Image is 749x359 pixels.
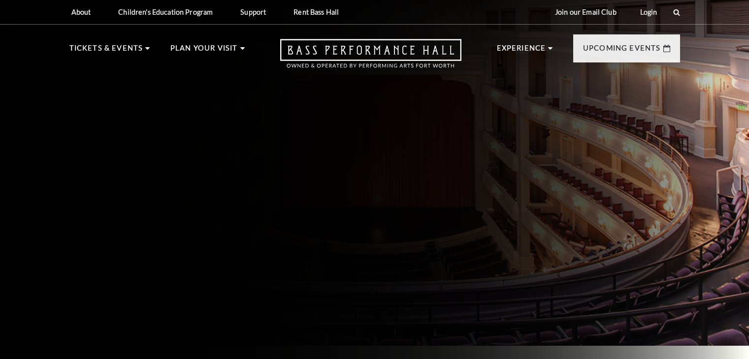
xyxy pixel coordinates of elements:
p: Experience [497,42,546,60]
p: Plan Your Visit [170,42,238,60]
p: Upcoming Events [583,42,661,60]
p: Support [240,8,266,16]
p: Rent Bass Hall [293,8,339,16]
p: Children's Education Program [118,8,213,16]
p: Tickets & Events [69,42,143,60]
p: About [71,8,91,16]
